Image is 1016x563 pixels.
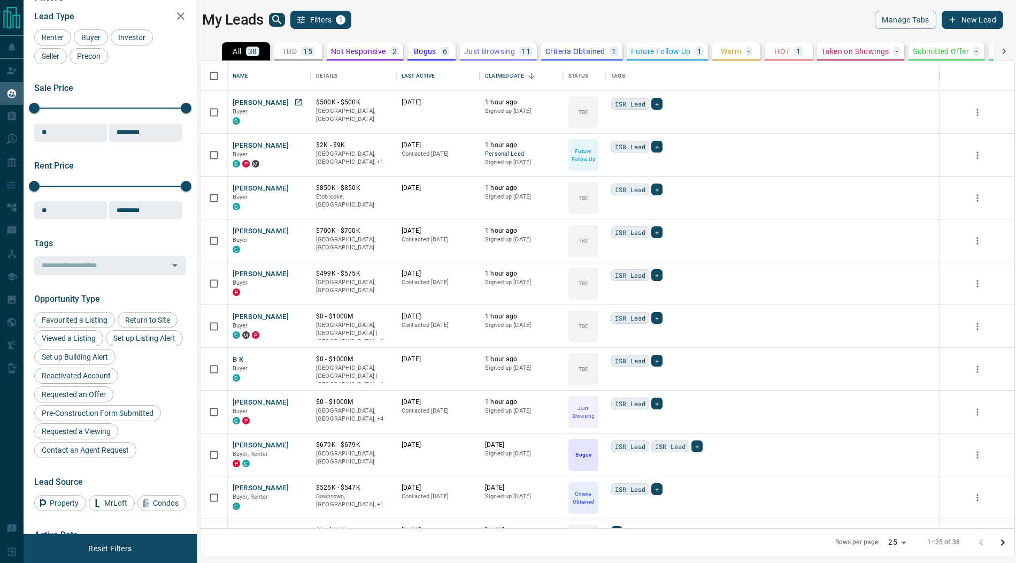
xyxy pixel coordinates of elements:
[233,108,248,115] span: Buyer
[402,278,474,287] p: Contacted [DATE]
[73,52,104,60] span: Precon
[655,398,659,409] span: +
[316,450,391,466] p: [GEOGRAPHIC_DATA], [GEOGRAPHIC_DATA]
[233,279,248,286] span: Buyer
[46,499,82,507] span: Property
[316,226,391,235] p: $700K - $700K
[202,11,264,28] h1: My Leads
[316,483,391,492] p: $525K - $547K
[316,440,391,450] p: $679K - $679K
[311,61,396,91] div: Details
[774,48,790,55] p: HOT
[485,450,558,458] p: Signed up [DATE]
[233,408,248,415] span: Buyer
[655,270,659,280] span: +
[233,417,240,424] div: condos.ca
[233,398,289,408] button: [PERSON_NAME]
[242,417,250,424] div: property.ca
[337,16,344,24] span: 1
[233,526,259,536] button: Bessy V
[796,48,801,55] p: 1
[402,355,474,364] p: [DATE]
[34,48,67,64] div: Seller
[615,355,645,366] span: ISR Lead
[114,33,149,42] span: Investor
[485,269,558,278] p: 1 hour ago
[316,364,391,389] p: Toronto
[651,184,663,195] div: +
[821,48,889,55] p: Taken on Showings
[651,98,663,110] div: +
[655,355,659,366] span: +
[227,61,311,91] div: Name
[443,48,447,55] p: 6
[579,194,589,202] p: TBD
[485,158,558,167] p: Signed up [DATE]
[651,398,663,409] div: +
[485,483,558,492] p: [DATE]
[233,160,240,168] div: condos.ca
[913,48,969,55] p: Submitted Offer
[233,503,240,510] div: condos.ca
[402,226,474,235] p: [DATE]
[233,117,240,125] div: condos.ca
[485,407,558,415] p: Signed up [DATE]
[392,48,397,55] p: 2
[969,233,986,249] button: more
[569,404,597,420] p: Just Browsing
[969,404,986,420] button: more
[233,483,289,493] button: [PERSON_NAME]
[81,539,138,558] button: Reset Filters
[233,269,289,279] button: [PERSON_NAME]
[233,226,289,237] button: [PERSON_NAME]
[316,278,391,295] p: [GEOGRAPHIC_DATA], [GEOGRAPHIC_DATA]
[402,150,474,158] p: Contacted [DATE]
[233,451,268,458] span: Buyer, Renter
[34,495,86,511] div: Property
[545,48,605,55] p: Criteria Obtained
[38,33,67,42] span: Renter
[121,316,174,324] span: Return to Site
[316,193,391,209] p: Etobicoke, [GEOGRAPHIC_DATA]
[485,98,558,107] p: 1 hour ago
[252,331,259,339] div: property.ca
[233,237,248,244] span: Buyer
[316,98,391,107] p: $500K - $500K
[402,61,435,91] div: Last Active
[316,355,391,364] p: $0 - $1000M
[612,48,616,55] p: 1
[615,313,645,323] span: ISR Lead
[248,48,257,55] p: 38
[835,538,880,547] p: Rows per page:
[485,61,524,91] div: Claimed Date
[521,48,530,55] p: 11
[34,161,74,171] span: Rent Price
[651,269,663,281] div: +
[691,440,703,452] div: +
[118,312,178,328] div: Return to Site
[34,386,113,402] div: Requested an Offer
[485,398,558,407] p: 1 hour ago
[233,355,243,365] button: B K
[34,83,73,93] span: Sale Price
[402,407,474,415] p: Contacted [DATE]
[655,484,659,494] span: +
[402,398,474,407] p: [DATE]
[252,160,259,168] div: mrloft.ca
[233,312,289,322] button: [PERSON_NAME]
[695,441,699,452] span: +
[485,312,558,321] p: 1 hour ago
[615,141,645,152] span: ISR Lead
[651,355,663,367] div: +
[233,61,249,91] div: Name
[316,150,391,166] p: Toronto
[233,331,240,339] div: condos.ca
[316,235,391,252] p: [GEOGRAPHIC_DATA], [GEOGRAPHIC_DATA]
[402,98,474,107] p: [DATE]
[402,492,474,501] p: Contacted [DATE]
[233,246,240,253] div: condos.ca
[402,312,474,321] p: [DATE]
[34,238,53,248] span: Tags
[655,141,659,152] span: +
[402,483,474,492] p: [DATE]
